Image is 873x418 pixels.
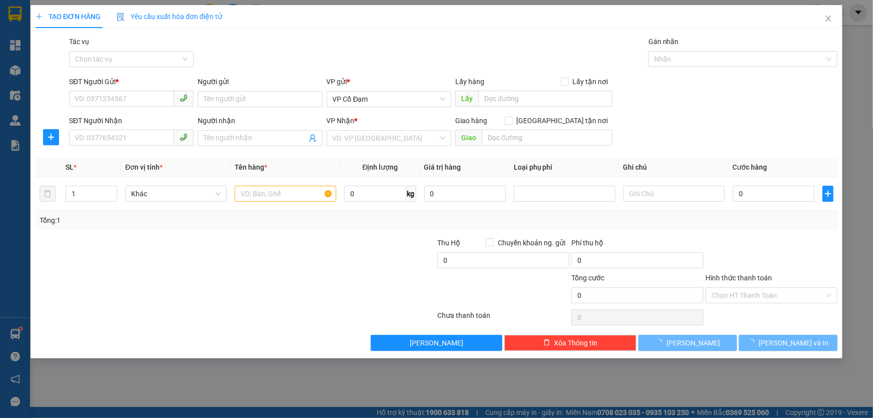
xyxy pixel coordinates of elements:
[36,13,43,20] span: plus
[362,163,398,171] span: Định lượng
[478,91,612,107] input: Dọc đường
[44,133,59,141] span: plus
[543,339,550,347] span: delete
[180,94,188,102] span: phone
[424,163,461,171] span: Giá trị hàng
[648,38,679,46] label: Gán nhãn
[455,78,484,86] span: Lấy hàng
[482,130,612,146] input: Dọc đường
[117,13,222,21] span: Yêu cầu xuất hóa đơn điện tử
[455,91,478,107] span: Lấy
[705,274,772,282] label: Hình thức thanh toán
[437,310,571,327] div: Chưa thanh toán
[235,186,336,202] input: VD: Bàn, Ghế
[40,186,56,202] button: delete
[455,117,487,125] span: Giao hàng
[666,337,720,348] span: [PERSON_NAME]
[822,186,833,202] button: plus
[823,190,833,198] span: plus
[748,339,759,346] span: loading
[36,13,101,21] span: TẠO ĐƠN HÀNG
[333,92,445,107] span: VP Cổ Đạm
[117,13,125,21] img: icon
[513,115,612,126] span: [GEOGRAPHIC_DATA] tận nơi
[510,158,619,177] th: Loại phụ phí
[494,237,569,248] span: Chuyển khoản ng. gửi
[571,274,604,282] span: Tổng cước
[44,129,60,145] button: plus
[619,158,729,177] th: Ghi chú
[198,76,322,87] div: Người gửi
[455,130,482,146] span: Giao
[437,239,460,247] span: Thu Hộ
[125,163,163,171] span: Đơn vị tính
[410,337,463,348] span: [PERSON_NAME]
[733,163,767,171] span: Cước hàng
[504,335,636,351] button: deleteXóa Thông tin
[327,76,451,87] div: VP gửi
[554,337,598,348] span: Xóa Thông tin
[40,215,337,226] div: Tổng: 1
[131,186,221,201] span: Khác
[739,335,837,351] button: [PERSON_NAME] và In
[569,76,612,87] span: Lấy tận nơi
[180,133,188,141] span: phone
[824,15,832,23] span: close
[235,163,267,171] span: Tên hàng
[69,76,194,87] div: SĐT Người Gửi
[623,186,725,202] input: Ghi Chú
[655,339,666,346] span: loading
[424,186,506,202] input: 0
[571,237,703,252] div: Phí thu hộ
[638,335,737,351] button: [PERSON_NAME]
[371,335,503,351] button: [PERSON_NAME]
[198,115,322,126] div: Người nhận
[309,134,317,142] span: user-add
[69,38,89,46] label: Tác vụ
[406,186,416,202] span: kg
[759,337,829,348] span: [PERSON_NAME] và In
[327,117,355,125] span: VP Nhận
[814,5,842,33] button: Close
[69,115,194,126] div: SĐT Người Nhận
[66,163,74,171] span: SL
